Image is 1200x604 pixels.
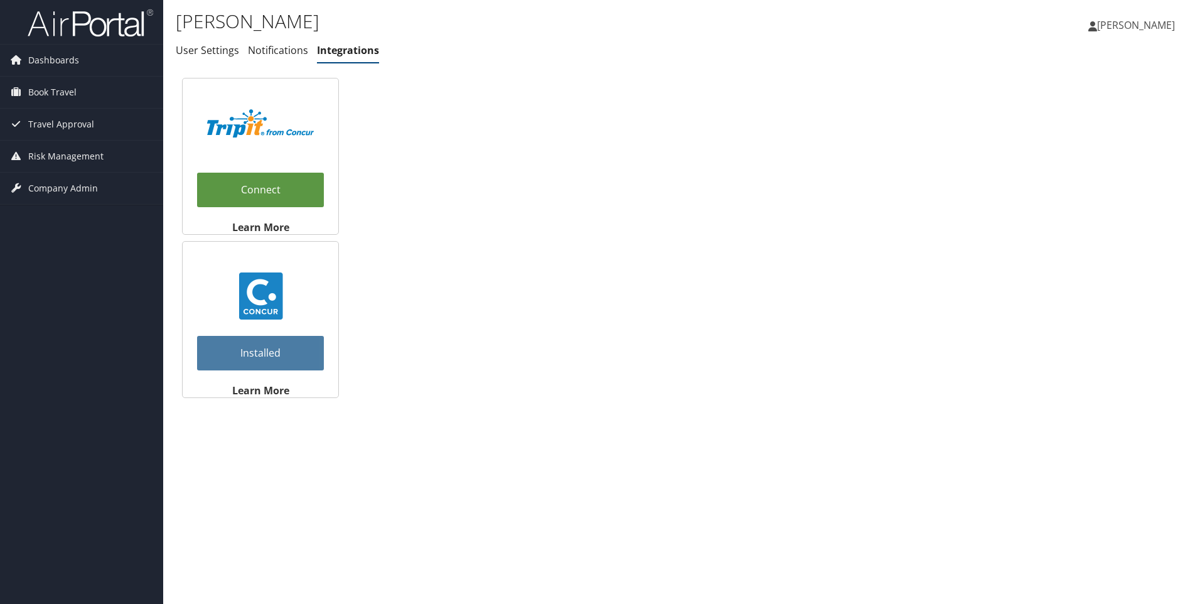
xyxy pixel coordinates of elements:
[176,43,239,57] a: User Settings
[248,43,308,57] a: Notifications
[28,141,104,172] span: Risk Management
[232,220,289,234] strong: Learn More
[237,272,284,320] img: concur_23.png
[1097,18,1175,32] span: [PERSON_NAME]
[28,77,77,108] span: Book Travel
[197,336,324,370] a: Installed
[28,8,153,38] img: airportal-logo.png
[176,8,850,35] h1: [PERSON_NAME]
[197,173,324,207] a: Connect
[207,109,314,138] img: TripIt_Logo_Color_SOHP.png
[1088,6,1187,44] a: [PERSON_NAME]
[232,384,289,397] strong: Learn More
[28,45,79,76] span: Dashboards
[28,109,94,140] span: Travel Approval
[317,43,379,57] a: Integrations
[28,173,98,204] span: Company Admin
